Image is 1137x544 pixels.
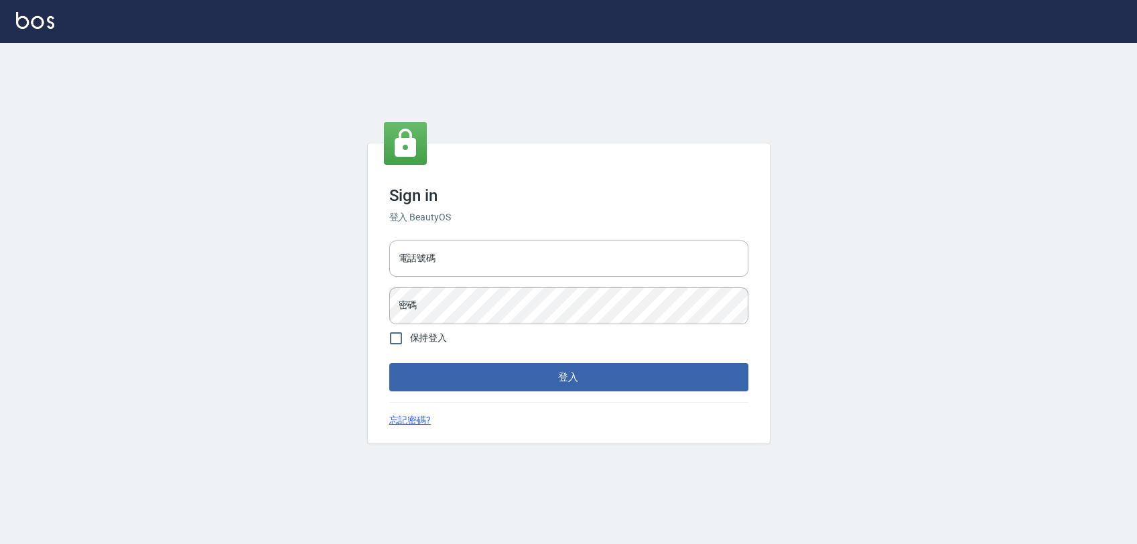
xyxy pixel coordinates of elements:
button: 登入 [389,363,748,391]
a: 忘記密碼? [389,413,431,427]
span: 保持登入 [410,331,448,345]
img: Logo [16,12,54,29]
h3: Sign in [389,186,748,205]
h6: 登入 BeautyOS [389,210,748,224]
